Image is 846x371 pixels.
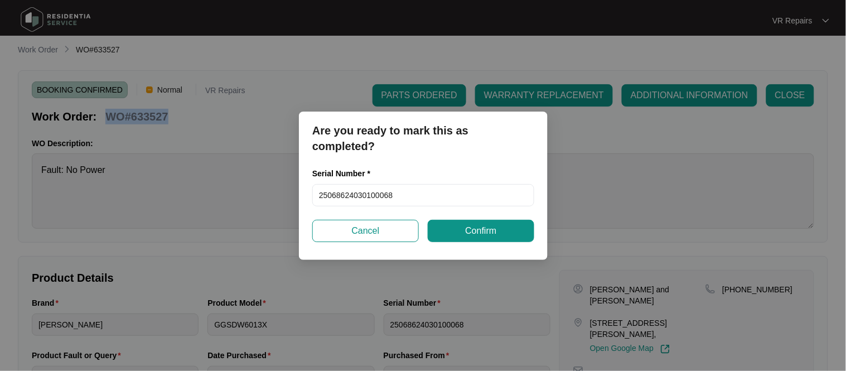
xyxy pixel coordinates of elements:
span: Cancel [351,224,379,238]
span: Confirm [465,224,496,238]
p: completed? [312,138,534,154]
button: Confirm [428,220,534,242]
p: Are you ready to mark this as [312,123,534,138]
button: Cancel [312,220,419,242]
label: Serial Number * [312,168,379,179]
